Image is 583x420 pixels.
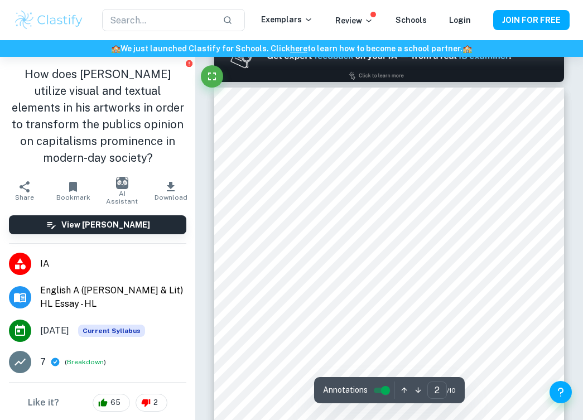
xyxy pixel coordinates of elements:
button: AI Assistant [98,175,147,206]
p: 7 [40,355,46,369]
span: 🏫 [111,44,121,53]
input: Search... [102,9,214,31]
span: Annotations [323,384,368,396]
h1: How does [PERSON_NAME] utilize visual and textual elements in his artworks in order to transform ... [9,66,186,166]
span: [DATE] [40,324,69,337]
p: Exemplars [261,13,313,26]
span: 65 [104,397,127,408]
button: Download [147,175,196,206]
button: Breakdown [67,357,104,367]
p: Review [335,15,373,27]
img: AI Assistant [116,177,128,189]
div: 2 [136,394,167,412]
img: Clastify logo [13,9,84,31]
span: Share [15,194,34,201]
span: Bookmark [56,194,90,201]
button: View [PERSON_NAME] [9,215,186,234]
span: IA [40,257,186,271]
button: Report issue [185,59,193,67]
h6: View [PERSON_NAME] [61,219,150,231]
h6: We just launched Clastify for Schools. Click to learn how to become a school partner. [2,42,581,55]
h6: Like it? [28,396,59,409]
button: JOIN FOR FREE [493,10,570,30]
span: Download [155,194,187,201]
div: 65 [93,394,130,412]
a: here [290,44,307,53]
button: Help and Feedback [550,381,572,403]
span: / 10 [447,385,456,395]
a: Schools [396,16,427,25]
span: English A ([PERSON_NAME] & Lit) HL Essay - HL [40,284,186,311]
span: ( ) [65,357,106,368]
span: 🏫 [462,44,472,53]
span: 2 [147,397,164,408]
button: Fullscreen [201,65,223,88]
div: This exemplar is based on the current syllabus. Feel free to refer to it for inspiration/ideas wh... [78,325,145,337]
span: Current Syllabus [78,325,145,337]
span: AI Assistant [104,190,140,205]
a: Login [449,16,471,25]
button: Bookmark [49,175,98,206]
